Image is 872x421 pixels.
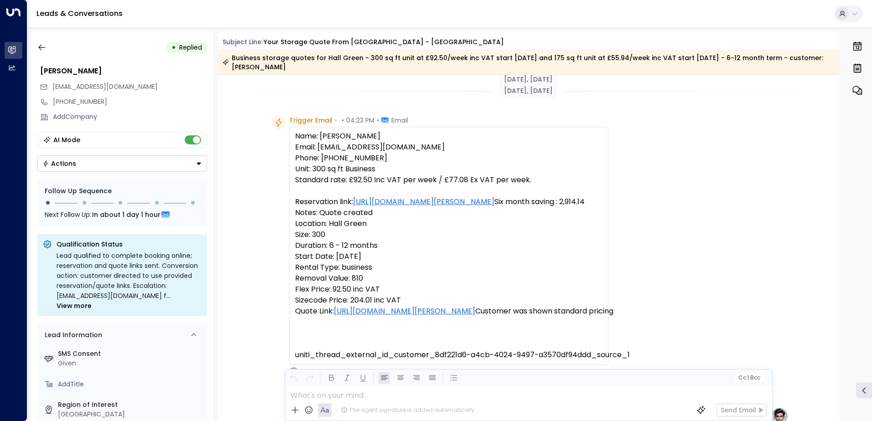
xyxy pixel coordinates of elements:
button: Cc|Bcc [734,374,763,382]
div: AddTitle [58,380,203,389]
span: Trigger Email [289,116,332,125]
div: [DATE], [DATE] [499,73,557,85]
div: Actions [42,159,76,168]
div: AI Mode [53,135,80,144]
div: [GEOGRAPHIC_DATA] [58,410,203,419]
span: Replied [179,43,202,52]
span: Cc Bcc [738,375,760,381]
div: Lead Information [42,330,102,340]
span: • [377,116,379,125]
a: Leads & Conversations [36,8,123,19]
pre: Name: [PERSON_NAME] Email: [EMAIL_ADDRESS][DOMAIN_NAME] Phone: [PHONE_NUMBER] Unit: 300 sq ft Bus... [295,131,602,360]
span: 04:23 PM [346,116,374,125]
div: Given [58,359,203,368]
div: Business storage quotes for Hall Green - 300 sq ft unit at £92.50/week inc VAT start [DATE] and 1... [223,53,834,72]
div: [PHONE_NUMBER] [53,97,207,107]
div: The agent signature is added automatically [341,406,474,414]
div: [DATE], [DATE] [500,84,556,98]
div: AddCompany [53,112,207,122]
span: | [747,375,749,381]
span: View more [57,301,92,311]
p: Qualification Status [57,240,202,249]
a: [URL][DOMAIN_NAME][PERSON_NAME] [353,196,494,207]
button: Actions [37,155,207,172]
div: Follow Up Sequence [45,186,200,196]
label: SMS Consent [58,349,203,359]
div: Next Follow Up: [45,210,200,220]
span: • [342,116,344,125]
div: Button group with a nested menu [37,155,207,172]
div: Your storage quote from [GEOGRAPHIC_DATA] - [GEOGRAPHIC_DATA] [264,37,504,47]
div: Lead qualified to complete booking online; reservation and quote links sent. Conversion action: c... [57,251,202,311]
span: Subject Line: [223,37,263,46]
div: • [171,39,176,56]
button: Undo [288,372,299,384]
a: [URL][DOMAIN_NAME][PERSON_NAME] [334,306,475,317]
label: Region of Interest [58,400,203,410]
span: mvngoods@gmail.com [52,82,158,92]
span: [EMAIL_ADDRESS][DOMAIN_NAME] [52,82,158,91]
span: Email [391,116,408,125]
button: Redo [304,372,315,384]
div: O [289,367,298,376]
span: • [335,116,337,125]
div: [PERSON_NAME] [40,66,207,77]
span: In about 1 day 1 hour [92,210,161,220]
